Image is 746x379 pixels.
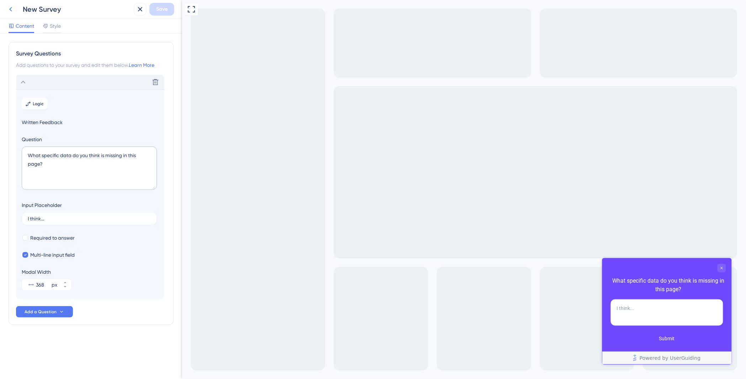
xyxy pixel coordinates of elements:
div: Survey Questions [16,49,166,58]
a: Learn More [129,62,154,68]
textarea: What specific data do you think is missing in this page? [22,146,157,190]
span: Multi-line input field [30,251,75,259]
button: Save [149,3,174,16]
span: Add a Question [25,309,57,315]
button: Add a Question [16,306,73,317]
iframe: UserGuiding Survey [420,258,550,365]
label: Question [22,135,158,144]
button: px [59,285,72,290]
span: Written Feedback [22,118,158,127]
div: Input Placeholder [22,201,62,209]
span: Content [16,22,34,30]
span: Save [156,5,168,14]
button: px [59,279,72,285]
input: px [36,281,50,289]
button: Logic [22,98,47,110]
span: Style [50,22,61,30]
span: Required to answer [30,234,75,242]
div: New Survey [23,4,131,14]
div: Add questions to your survey and edit them below. [16,61,166,69]
input: Type a placeholder [28,216,151,221]
span: Logic [33,101,44,107]
div: Modal Width [22,268,72,276]
div: px [52,281,57,289]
